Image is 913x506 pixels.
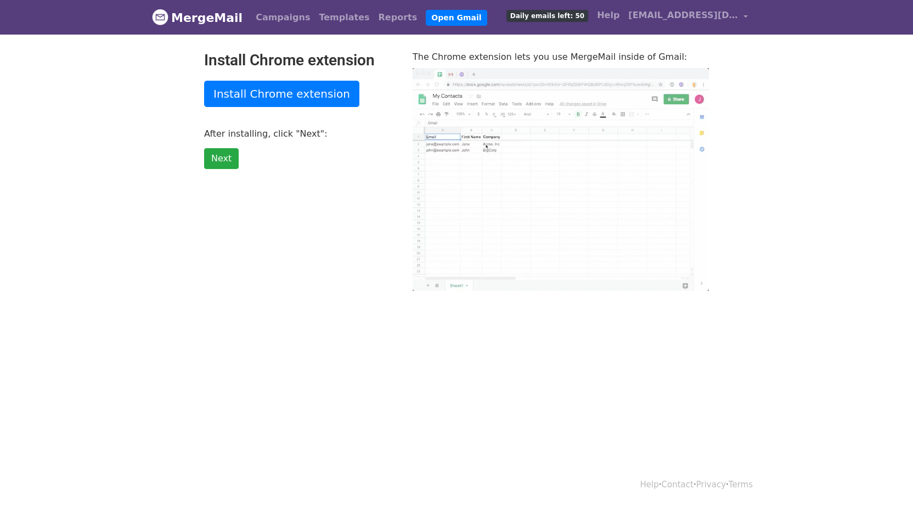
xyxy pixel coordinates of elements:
p: The Chrome extension lets you use MergeMail inside of Gmail: [413,51,709,63]
span: Daily emails left: 50 [506,10,588,22]
a: Help [640,480,659,490]
h2: Install Chrome extension [204,51,396,70]
img: MergeMail logo [152,9,168,25]
a: Templates [314,7,374,29]
a: Next [204,148,239,169]
a: Privacy [696,480,726,490]
p: After installing, click "Next": [204,128,396,139]
a: MergeMail [152,6,243,29]
a: Help [593,4,624,26]
a: Open Gmail [426,10,487,26]
a: Reports [374,7,422,29]
a: Daily emails left: 50 [502,4,593,26]
a: Campaigns [251,7,314,29]
a: [EMAIL_ADDRESS][DOMAIN_NAME] [624,4,752,30]
a: Terms [729,480,753,490]
a: Contact [662,480,694,490]
a: Install Chrome extension [204,81,359,107]
span: [EMAIL_ADDRESS][DOMAIN_NAME] [628,9,738,22]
